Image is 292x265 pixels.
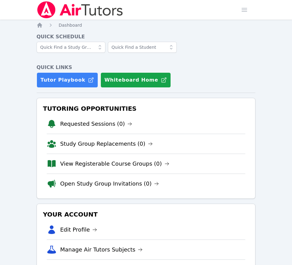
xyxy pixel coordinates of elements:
[60,159,169,168] a: View Registerable Course Groups (0)
[37,1,124,18] img: Air Tutors
[42,209,251,220] h3: Your Account
[60,179,159,188] a: Open Study Group Invitations (0)
[101,72,171,88] button: Whiteboard Home
[37,72,98,88] a: Tutor Playbook
[37,64,256,71] h4: Quick Links
[59,22,82,28] a: Dashboard
[60,225,97,234] a: Edit Profile
[60,140,153,148] a: Study Group Replacements (0)
[60,120,132,128] a: Requested Sessions (0)
[37,22,256,28] nav: Breadcrumb
[42,103,251,114] h3: Tutoring Opportunities
[37,33,256,40] h4: Quick Schedule
[37,42,105,53] input: Quick Find a Study Group
[108,42,177,53] input: Quick Find a Student
[59,23,82,28] span: Dashboard
[60,245,143,254] a: Manage Air Tutors Subjects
